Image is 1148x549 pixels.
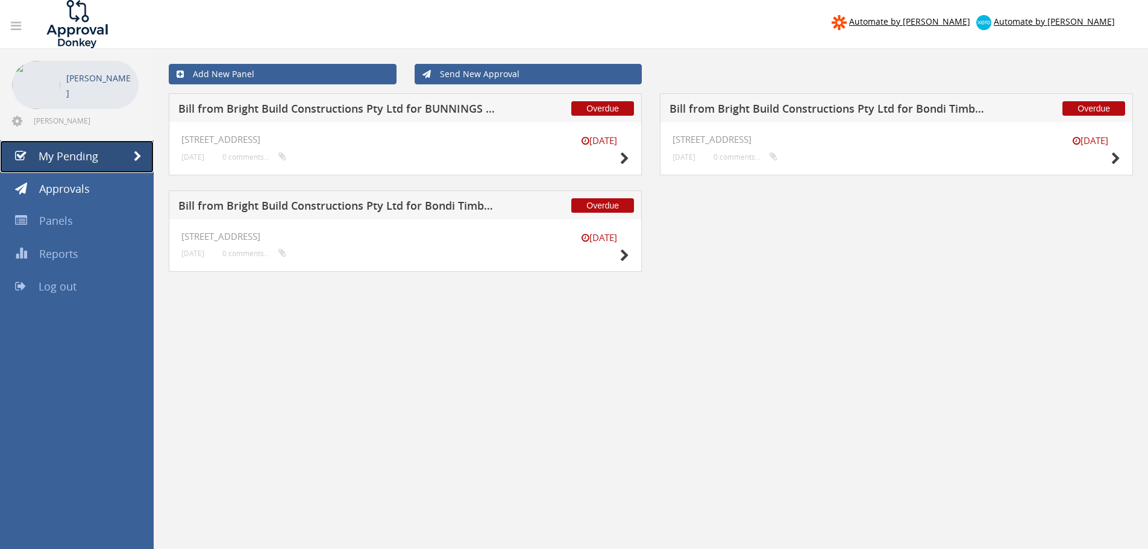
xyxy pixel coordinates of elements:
span: Automate by [PERSON_NAME] [994,16,1115,27]
small: 0 comments... [222,152,286,162]
small: 0 comments... [714,152,777,162]
a: Add New Panel [169,64,397,84]
small: 0 comments... [222,249,286,258]
span: Panels [39,213,73,228]
span: Overdue [571,198,634,213]
h4: [STREET_ADDRESS] [181,231,629,242]
img: zapier-logomark.png [832,15,847,30]
span: Automate by [PERSON_NAME] [849,16,970,27]
small: [DATE] [569,134,629,147]
span: Overdue [571,101,634,116]
small: [DATE] [181,249,204,258]
h4: [STREET_ADDRESS] [181,134,629,145]
span: Overdue [1062,101,1125,116]
span: Log out [39,279,77,293]
small: [DATE] [673,152,695,162]
small: [DATE] [1060,134,1120,147]
span: Approvals [39,181,90,196]
img: xero-logo.png [976,15,991,30]
a: Send New Approval [415,64,642,84]
small: [DATE] [569,231,629,244]
h4: [STREET_ADDRESS] [673,134,1120,145]
p: [PERSON_NAME] [66,71,133,101]
h5: Bill from Bright Build Constructions Pty Ltd for Bondi Timber & Hardware [178,200,496,215]
span: My Pending [39,149,98,163]
small: [DATE] [181,152,204,162]
h5: Bill from Bright Build Constructions Pty Ltd for BUNNINGS PTY LTD [178,103,496,118]
span: [PERSON_NAME][EMAIL_ADDRESS][DOMAIN_NAME] [34,116,136,125]
h5: Bill from Bright Build Constructions Pty Ltd for Bondi Timber & Hardware [670,103,987,118]
span: Reports [39,246,78,261]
